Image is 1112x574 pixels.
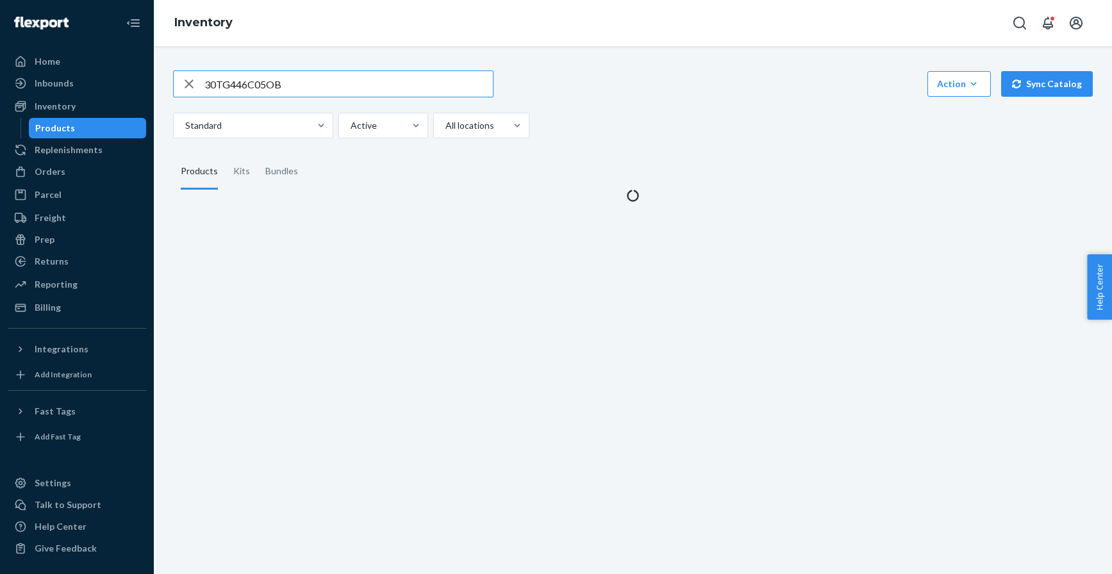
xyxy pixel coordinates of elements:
[35,498,101,511] div: Talk to Support
[444,119,445,132] input: All locations
[184,119,185,132] input: Standard
[35,255,69,268] div: Returns
[35,143,103,156] div: Replenishments
[8,73,146,94] a: Inbounds
[8,495,146,515] a: Talk to Support
[35,233,54,246] div: Prep
[8,96,146,117] a: Inventory
[204,71,493,97] input: Search inventory by name or sku
[35,278,78,291] div: Reporting
[14,17,69,29] img: Flexport logo
[35,405,76,418] div: Fast Tags
[937,78,981,90] div: Action
[35,520,87,533] div: Help Center
[8,229,146,250] a: Prep
[233,154,250,190] div: Kits
[8,297,146,318] a: Billing
[1001,71,1093,97] button: Sync Catalog
[35,77,74,90] div: Inbounds
[35,477,71,489] div: Settings
[1007,10,1033,36] button: Open Search Box
[35,343,88,356] div: Integrations
[8,339,146,359] button: Integrations
[164,4,243,42] ol: breadcrumbs
[8,274,146,295] a: Reporting
[35,431,81,442] div: Add Fast Tag
[349,119,351,132] input: Active
[120,10,146,36] button: Close Navigation
[8,251,146,272] a: Returns
[1035,10,1061,36] button: Open notifications
[35,369,92,380] div: Add Integration
[8,184,146,205] a: Parcel
[8,140,146,160] a: Replenishments
[174,15,233,29] a: Inventory
[35,211,66,224] div: Freight
[35,165,65,178] div: Orders
[8,473,146,493] a: Settings
[8,365,146,385] a: Add Integration
[8,401,146,422] button: Fast Tags
[1087,254,1112,320] button: Help Center
[8,51,146,72] a: Home
[35,188,62,201] div: Parcel
[35,122,75,135] div: Products
[8,427,146,447] a: Add Fast Tag
[265,154,298,190] div: Bundles
[35,542,97,555] div: Give Feedback
[35,301,61,314] div: Billing
[8,208,146,228] a: Freight
[181,154,218,190] div: Products
[8,516,146,537] a: Help Center
[1063,10,1089,36] button: Open account menu
[8,161,146,182] a: Orders
[8,538,146,559] button: Give Feedback
[35,55,60,68] div: Home
[29,118,147,138] a: Products
[35,100,76,113] div: Inventory
[927,71,991,97] button: Action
